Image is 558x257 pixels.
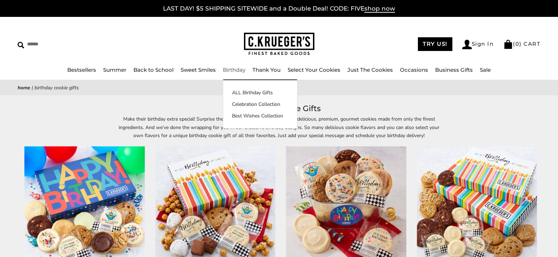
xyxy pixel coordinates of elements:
a: Sale [480,66,491,73]
nav: breadcrumbs [18,84,540,92]
img: Search [18,42,24,49]
a: ALL Birthday Gifts [223,89,297,96]
h1: Birthday Cookie Gifts [28,102,530,115]
img: Account [462,40,472,49]
a: Occasions [400,66,428,73]
a: Sweet Smiles [181,66,216,73]
img: C.KRUEGER'S [244,33,314,56]
a: Celebration Collection [223,101,297,108]
a: Home [18,84,30,91]
span: shop now [364,5,395,13]
a: Bestsellers [67,66,96,73]
a: Summer [103,66,126,73]
a: TRY US! [418,37,452,51]
p: Make their birthday extra special! Surprise them with the perfect birthday gift – delicious, prem... [117,115,441,139]
span: | [32,84,33,91]
a: Select Your Cookies [288,66,340,73]
a: Back to School [133,66,174,73]
a: Business Gifts [435,66,473,73]
span: 0 [515,40,520,47]
a: Sign In [462,40,494,49]
input: Search [18,39,101,50]
a: (0) CART [503,40,540,47]
a: Birthday [223,66,245,73]
span: Birthday Cookie Gifts [35,84,79,91]
a: Thank You [252,66,281,73]
img: Bag [503,40,513,49]
a: Best Wishes Collection [223,112,297,120]
a: Just The Cookies [347,66,393,73]
a: LAST DAY! $5 SHIPPING SITEWIDE and a Double Deal! CODE: FIVEshop now [163,5,395,13]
